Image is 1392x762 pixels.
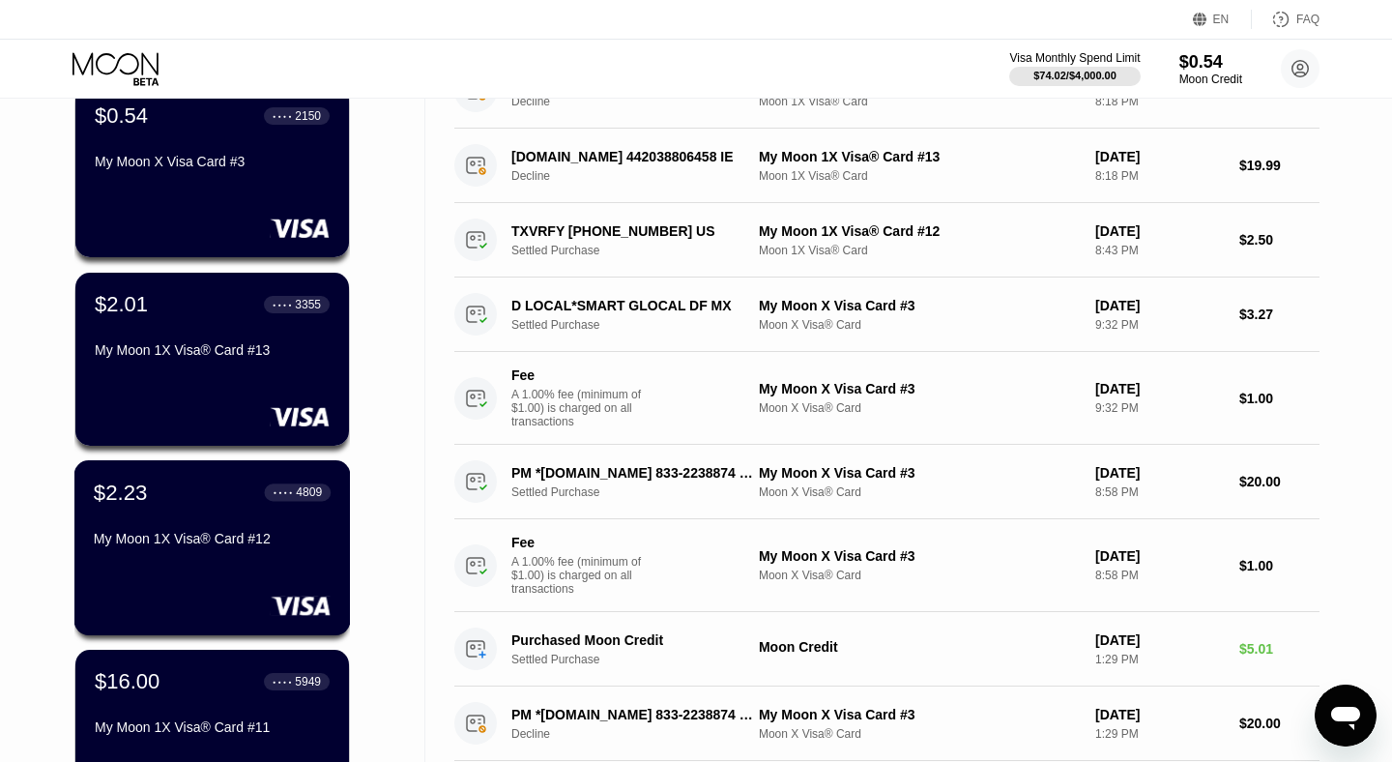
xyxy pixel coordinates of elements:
[1193,10,1252,29] div: EN
[511,169,771,183] div: Decline
[1239,391,1319,406] div: $1.00
[454,352,1319,445] div: FeeA 1.00% fee (minimum of $1.00) is charged on all transactionsMy Moon X Visa Card #3Moon X Visa...
[1095,149,1224,164] div: [DATE]
[1095,569,1224,582] div: 8:58 PM
[1095,548,1224,564] div: [DATE]
[1296,13,1319,26] div: FAQ
[511,465,753,481] div: PM *[DOMAIN_NAME] 833-2238874 US
[274,489,293,495] div: ● ● ● ●
[511,485,771,499] div: Settled Purchase
[1095,244,1224,257] div: 8:43 PM
[295,675,321,689] div: 5949
[759,548,1080,564] div: My Moon X Visa Card #3
[273,113,292,119] div: ● ● ● ●
[296,485,322,499] div: 4809
[454,687,1319,761] div: PM *[DOMAIN_NAME] 833-2238874 USDeclineMy Moon X Visa Card #3Moon X Visa® Card[DATE]1:29 PM$20.00
[454,445,1319,519] div: PM *[DOMAIN_NAME] 833-2238874 USSettled PurchaseMy Moon X Visa Card #3Moon X Visa® Card[DATE]8:58...
[1239,641,1319,657] div: $5.01
[454,129,1319,203] div: [DOMAIN_NAME] 442038806458 IEDeclineMy Moon 1X Visa® Card #13Moon 1X Visa® Card[DATE]8:18 PM$19.99
[759,244,1080,257] div: Moon 1X Visa® Card
[295,298,321,311] div: 3355
[95,154,330,169] div: My Moon X Visa Card #3
[95,342,330,358] div: My Moon 1X Visa® Card #13
[1179,52,1242,73] div: $0.54
[1239,474,1319,489] div: $20.00
[1033,70,1116,81] div: $74.02 / $4,000.00
[1239,158,1319,173] div: $19.99
[1095,318,1224,332] div: 9:32 PM
[759,169,1080,183] div: Moon 1X Visa® Card
[759,95,1080,108] div: Moon 1X Visa® Card
[1252,10,1319,29] div: FAQ
[759,569,1080,582] div: Moon X Visa® Card
[511,632,753,648] div: Purchased Moon Credit
[1009,51,1140,86] div: Visa Monthly Spend Limit$74.02/$4,000.00
[95,292,148,317] div: $2.01
[759,465,1080,481] div: My Moon X Visa Card #3
[454,278,1319,352] div: D LOCAL*SMART GLOCAL DF MXSettled PurchaseMy Moon X Visa Card #3Moon X Visa® Card[DATE]9:32 PM$3.27
[511,707,753,722] div: PM *[DOMAIN_NAME] 833-2238874 US
[511,223,753,239] div: TXVRFY [PHONE_NUMBER] US
[1213,13,1230,26] div: EN
[1095,707,1224,722] div: [DATE]
[1239,558,1319,573] div: $1.00
[1179,52,1242,86] div: $0.54Moon Credit
[511,367,647,383] div: Fee
[511,149,753,164] div: [DOMAIN_NAME] 442038806458 IE
[94,531,331,546] div: My Moon 1X Visa® Card #12
[1095,653,1224,666] div: 1:29 PM
[75,273,349,446] div: $2.01● ● ● ●3355My Moon 1X Visa® Card #13
[1095,298,1224,313] div: [DATE]
[759,401,1080,415] div: Moon X Visa® Card
[1179,73,1242,86] div: Moon Credit
[1095,727,1224,741] div: 1:29 PM
[1095,95,1224,108] div: 8:18 PM
[759,639,1080,655] div: Moon Credit
[759,318,1080,332] div: Moon X Visa® Card
[454,612,1319,687] div: Purchased Moon CreditSettled PurchaseMoon Credit[DATE]1:29 PM$5.01
[511,95,771,108] div: Decline
[511,555,656,596] div: A 1.00% fee (minimum of $1.00) is charged on all transactions
[511,244,771,257] div: Settled Purchase
[295,109,321,123] div: 2150
[1095,223,1224,239] div: [DATE]
[1239,716,1319,731] div: $20.00
[95,719,330,735] div: My Moon 1X Visa® Card #11
[273,302,292,308] div: ● ● ● ●
[1239,232,1319,248] div: $2.50
[511,298,753,313] div: D LOCAL*SMART GLOCAL DF MX
[759,727,1080,741] div: Moon X Visa® Card
[759,223,1080,239] div: My Moon 1X Visa® Card #12
[1095,401,1224,415] div: 9:32 PM
[1095,169,1224,183] div: 8:18 PM
[759,485,1080,499] div: Moon X Visa® Card
[511,388,656,428] div: A 1.00% fee (minimum of $1.00) is charged on all transactions
[511,535,647,550] div: Fee
[759,381,1080,396] div: My Moon X Visa Card #3
[1095,381,1224,396] div: [DATE]
[95,103,148,129] div: $0.54
[1315,685,1377,747] iframe: Button to launch messaging window
[95,669,159,694] div: $16.00
[94,480,148,505] div: $2.23
[454,519,1319,612] div: FeeA 1.00% fee (minimum of $1.00) is charged on all transactionsMy Moon X Visa Card #3Moon X Visa...
[75,461,349,634] div: $2.23● ● ● ●4809My Moon 1X Visa® Card #12
[1239,307,1319,322] div: $3.27
[759,298,1080,313] div: My Moon X Visa Card #3
[75,84,349,257] div: $0.54● ● ● ●2150My Moon X Visa Card #3
[1095,465,1224,481] div: [DATE]
[759,149,1080,164] div: My Moon 1X Visa® Card #13
[1009,51,1140,65] div: Visa Monthly Spend Limit
[511,318,771,332] div: Settled Purchase
[511,653,771,666] div: Settled Purchase
[454,203,1319,278] div: TXVRFY [PHONE_NUMBER] USSettled PurchaseMy Moon 1X Visa® Card #12Moon 1X Visa® Card[DATE]8:43 PM$...
[511,727,771,741] div: Decline
[1095,485,1224,499] div: 8:58 PM
[759,707,1080,722] div: My Moon X Visa Card #3
[1095,632,1224,648] div: [DATE]
[273,679,292,685] div: ● ● ● ●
